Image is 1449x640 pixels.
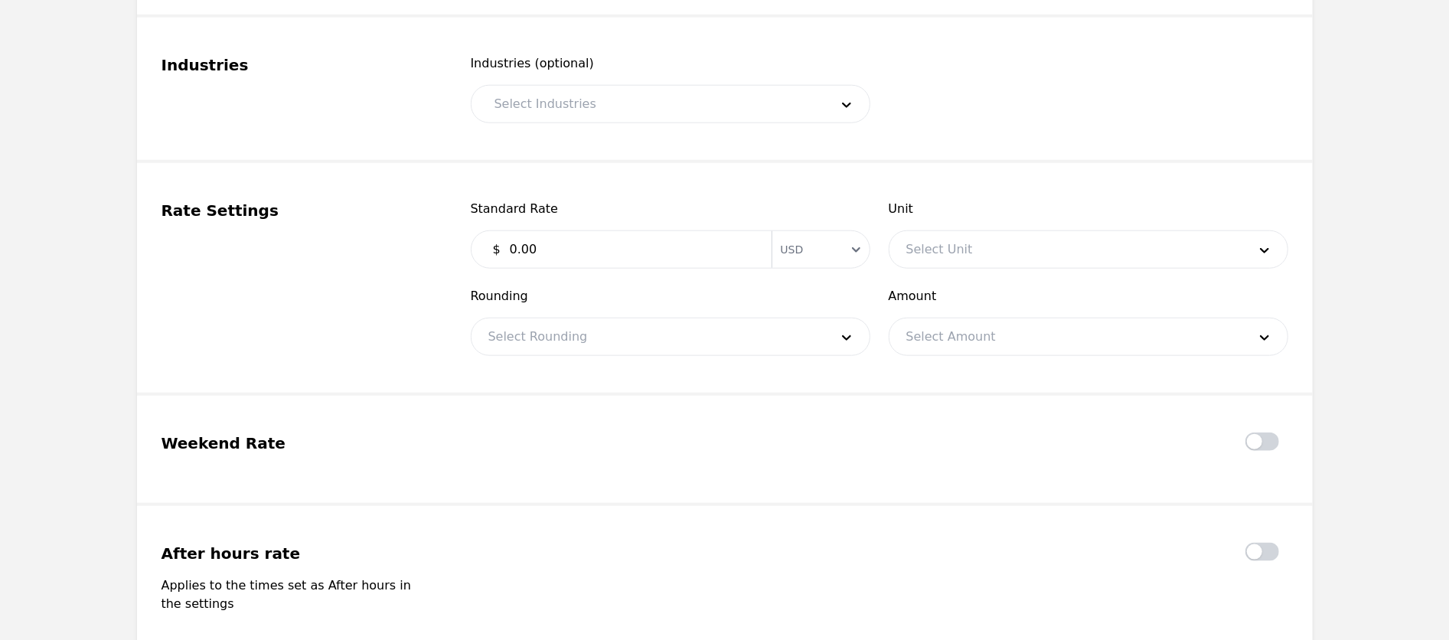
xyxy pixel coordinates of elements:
[471,54,870,73] span: Industries (optional)
[162,576,434,613] p: Applies to the times set as After hours in the settings
[162,54,434,76] legend: Industries
[889,200,1288,218] span: Unit
[471,287,870,305] span: Rounding
[162,543,434,564] legend: After hours rate
[162,200,434,221] legend: Rate Settings
[889,287,1288,305] span: Amount
[471,200,870,218] span: Standard Rate
[162,433,434,454] legend: Weekend Rate
[493,240,501,259] span: $
[501,234,762,265] input: 0.00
